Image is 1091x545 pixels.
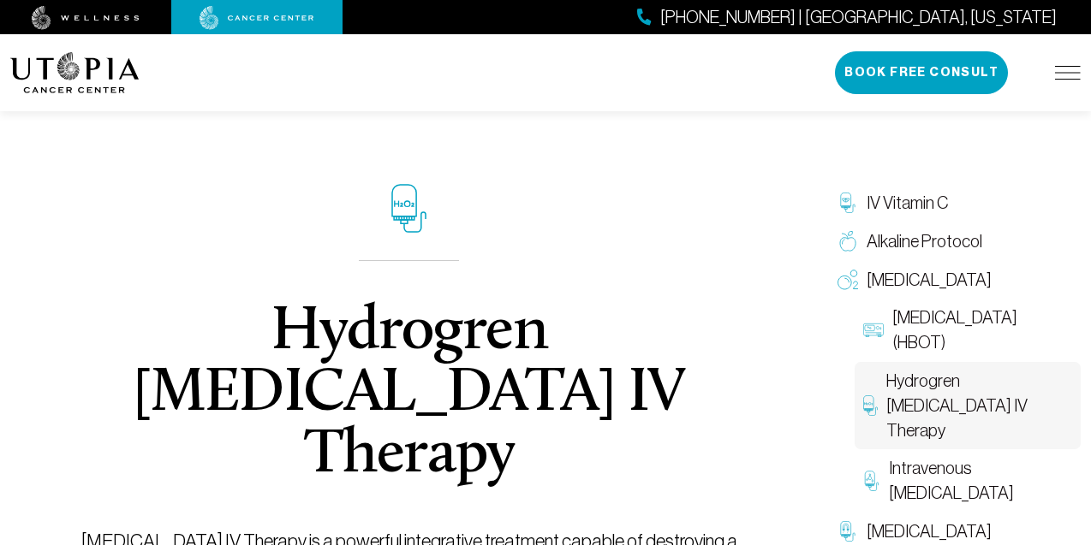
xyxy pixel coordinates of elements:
[838,270,858,290] img: Oxygen Therapy
[867,268,992,293] span: [MEDICAL_DATA]
[863,471,881,491] img: Intravenous Ozone Therapy
[838,521,858,542] img: Chelation Therapy
[1055,66,1081,80] img: icon-hamburger
[855,449,1082,512] a: Intravenous [MEDICAL_DATA]
[867,229,982,254] span: Alkaline Protocol
[867,191,948,216] span: IV Vitamin C
[68,302,750,487] h1: Hydrogren [MEDICAL_DATA] IV Therapy
[863,320,884,341] img: Hyperbaric Oxygen Therapy (HBOT)
[863,395,878,416] img: Hydrogren Peroxide IV Therapy
[391,184,426,233] img: icon
[637,5,1057,30] a: [PHONE_NUMBER] | [GEOGRAPHIC_DATA], [US_STATE]
[829,261,1082,299] a: [MEDICAL_DATA]
[886,369,1072,442] span: Hydrogren [MEDICAL_DATA] IV Therapy
[200,6,314,30] img: cancer center
[835,51,1008,94] button: Book Free Consult
[829,184,1082,222] a: IV Vitamin C
[32,6,140,30] img: wellness
[10,52,140,93] img: logo
[829,222,1082,261] a: Alkaline Protocol
[838,193,858,213] img: IV Vitamin C
[660,5,1057,30] span: [PHONE_NUMBER] | [GEOGRAPHIC_DATA], [US_STATE]
[855,299,1082,362] a: [MEDICAL_DATA] (HBOT)
[838,231,858,252] img: Alkaline Protocol
[889,456,1072,506] span: Intravenous [MEDICAL_DATA]
[867,519,992,544] span: [MEDICAL_DATA]
[892,305,1073,355] span: [MEDICAL_DATA] (HBOT)
[855,362,1082,449] a: Hydrogren [MEDICAL_DATA] IV Therapy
